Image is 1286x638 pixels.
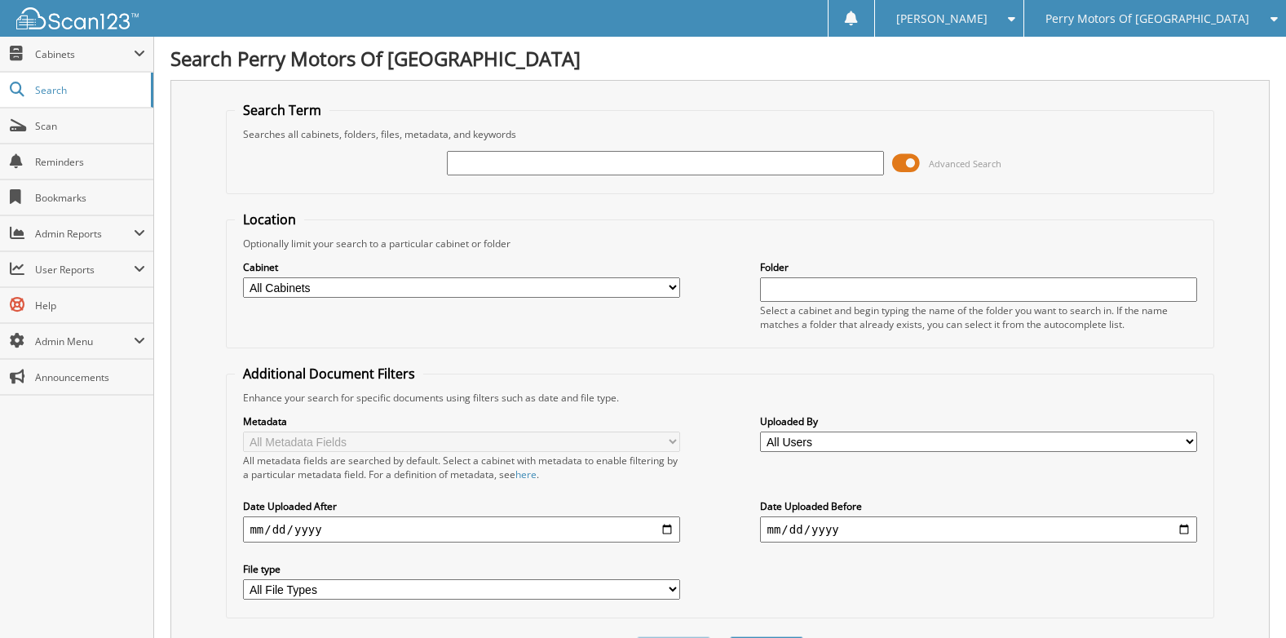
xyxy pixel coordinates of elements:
div: Searches all cabinets, folders, files, metadata, and keywords [235,127,1204,141]
span: [PERSON_NAME] [896,14,988,24]
label: Cabinet [243,260,679,274]
div: Optionally limit your search to a particular cabinet or folder [235,237,1204,250]
span: Admin Reports [35,227,134,241]
span: Advanced Search [929,157,1001,170]
label: Metadata [243,414,679,428]
legend: Location [235,210,304,228]
div: All metadata fields are searched by default. Select a cabinet with metadata to enable filtering b... [243,454,679,481]
label: Date Uploaded After [243,499,679,513]
input: start [243,516,679,543]
label: Date Uploaded Before [760,499,1196,513]
span: Announcements [35,370,145,384]
span: Help [35,299,145,312]
legend: Search Term [235,101,329,119]
div: Enhance your search for specific documents using filters such as date and file type. [235,391,1204,405]
label: Uploaded By [760,414,1196,428]
div: Select a cabinet and begin typing the name of the folder you want to search in. If the name match... [760,303,1196,331]
img: scan123-logo-white.svg [16,7,139,29]
h1: Search Perry Motors Of [GEOGRAPHIC_DATA] [170,45,1270,72]
legend: Additional Document Filters [235,365,423,383]
label: Folder [760,260,1196,274]
span: Cabinets [35,47,134,61]
a: here [515,467,537,481]
input: end [760,516,1196,543]
span: Perry Motors Of [GEOGRAPHIC_DATA] [1045,14,1249,24]
span: Bookmarks [35,191,145,205]
span: Reminders [35,155,145,169]
span: User Reports [35,263,134,277]
span: Admin Menu [35,335,134,348]
label: File type [243,562,679,576]
span: Search [35,83,143,97]
span: Scan [35,119,145,133]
